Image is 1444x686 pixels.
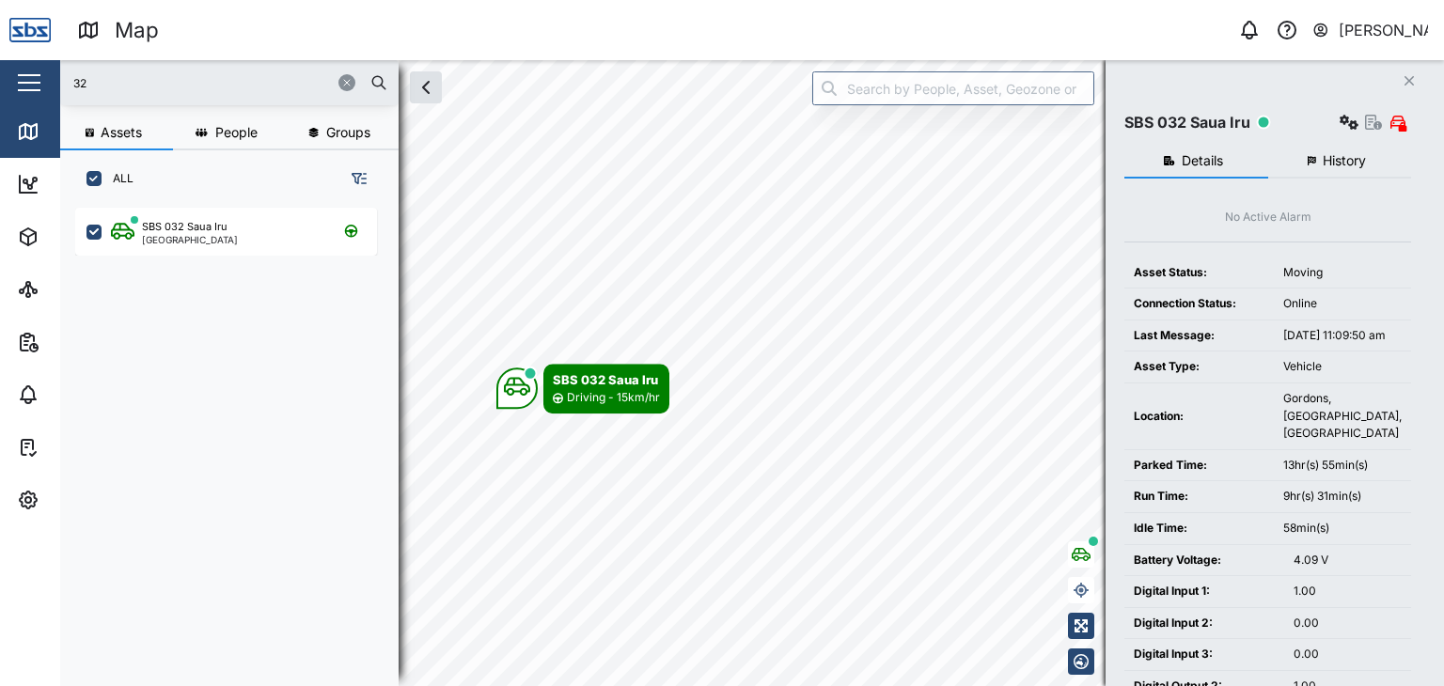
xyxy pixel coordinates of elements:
div: Parked Time: [1134,457,1264,475]
div: Gordons, [GEOGRAPHIC_DATA], [GEOGRAPHIC_DATA] [1283,390,1402,443]
div: Online [1283,295,1402,313]
div: SBS 032 Saua Iru [142,219,228,235]
div: Tasks [49,437,101,458]
div: Alarms [49,384,107,405]
span: People [215,126,258,139]
div: Digital Input 3: [1134,646,1275,663]
div: Asset Status: [1134,264,1264,282]
span: History [1323,154,1366,167]
div: [DATE] 11:09:50 am [1283,327,1402,345]
div: Digital Input 2: [1134,615,1275,632]
div: Idle Time: [1134,520,1264,538]
div: Moving [1283,264,1402,282]
div: Reports [49,332,113,352]
div: grid [75,201,398,671]
div: Map marker [496,364,669,413]
img: Main Logo [9,9,51,51]
span: Details [1182,154,1223,167]
div: Vehicle [1283,358,1402,376]
div: Map [49,121,91,142]
div: Run Time: [1134,488,1264,506]
canvas: Map [60,60,1444,686]
div: Dashboard [49,174,133,195]
div: 13hr(s) 55min(s) [1283,457,1402,475]
div: Asset Type: [1134,358,1264,376]
div: SBS 032 Saua Iru [1124,111,1250,134]
div: No Active Alarm [1225,209,1311,226]
div: [PERSON_NAME] [1339,19,1429,42]
div: Settings [49,490,116,510]
div: Connection Status: [1134,295,1264,313]
div: Battery Voltage: [1134,552,1275,569]
div: Driving - 15km/hr [567,389,660,407]
button: [PERSON_NAME] [1311,17,1429,43]
div: Map [115,14,159,47]
span: Groups [326,126,370,139]
div: 0.00 [1294,615,1402,632]
div: Digital Input 1: [1134,583,1275,600]
div: Location: [1134,408,1264,426]
div: Assets [49,226,107,247]
div: SBS 032 Saua Iru [553,370,660,389]
div: 1.00 [1294,583,1402,600]
span: Assets [101,126,142,139]
input: Search assets or drivers [71,69,387,97]
div: 0.00 [1294,646,1402,663]
div: Last Message: [1134,327,1264,345]
div: 58min(s) [1283,520,1402,538]
input: Search by People, Asset, Geozone or Place [812,71,1094,105]
div: 4.09 V [1294,552,1402,569]
div: [GEOGRAPHIC_DATA] [142,235,238,244]
div: 9hr(s) 31min(s) [1283,488,1402,506]
div: Sites [49,279,94,300]
label: ALL [102,171,133,186]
